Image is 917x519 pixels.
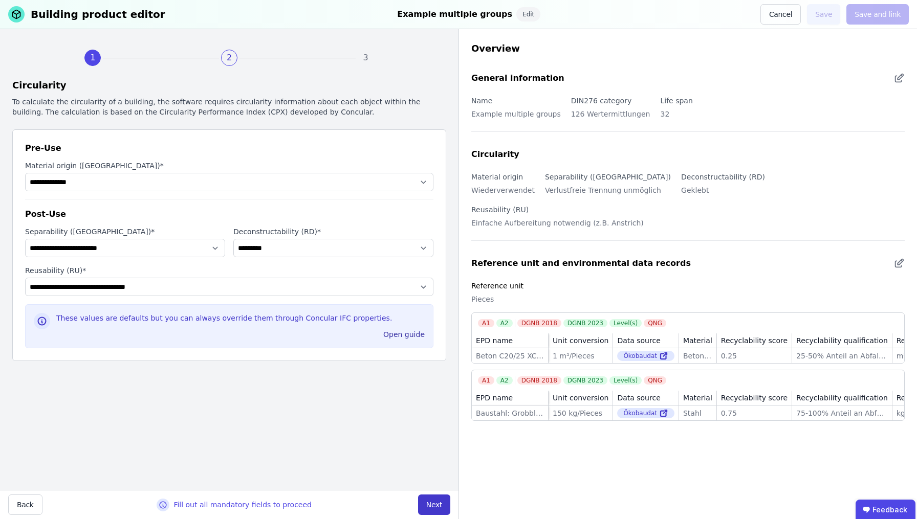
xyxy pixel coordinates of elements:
div: Beton C20/25 XC1 XC2 F3 16 M ECOPact, Rezept Nummer DI3234-BHFS Version 1, Transportbetonwerk [GE... [476,351,544,361]
div: DGNB 2018 [517,376,561,385]
div: Circularity [471,148,519,161]
div: A2 [496,376,513,385]
label: Material origin [471,173,523,181]
div: 0.75 [721,408,788,418]
div: Data source [617,393,660,403]
div: Einfache Aufbereitung notwendig (z.B. Anstrich) [471,216,644,236]
label: audits.requiredField [25,161,433,171]
button: Back [8,494,42,515]
button: Cancel [760,4,801,25]
div: Pieces [471,292,905,312]
button: Save and link [846,4,909,25]
div: Unit conversion [553,393,608,403]
div: General information [471,72,564,84]
div: Baustahl: Grobblech [476,408,544,418]
div: Wiederverwendet [471,183,535,204]
div: Geklebt [681,183,765,204]
div: A1 [478,319,494,327]
div: 2 [221,50,237,66]
label: Separability ([GEOGRAPHIC_DATA]) [545,173,671,181]
div: Data source [617,335,660,346]
label: Name [471,97,492,105]
div: Recyclability score [721,335,788,346]
div: Beton allgemein [683,351,712,361]
label: audits.requiredField [25,227,225,237]
div: Circularity [12,78,446,93]
div: Example multiple groups [397,7,512,21]
div: QNG [644,319,666,327]
div: These values are defaults but you can always override them through Concular IFC properties. [56,313,425,327]
label: audits.requiredField [233,227,433,237]
button: Next [418,494,450,515]
div: 0.25 [721,351,788,361]
div: Material [683,393,712,403]
button: Save [807,4,840,25]
div: Example multiple groups [471,107,561,127]
label: Reusability (RU) [471,206,529,214]
div: 126 Wertermittlungen [571,107,650,127]
div: Building product editor [31,7,165,21]
div: 75-100% Anteil an Abfall der recycled wird [796,408,888,418]
div: DGNB 2023 [563,376,607,385]
div: 25-50% Anteil an Abfall der recycled wird [796,351,888,361]
div: Recyclability qualification [796,335,888,346]
button: Open guide [379,326,429,343]
div: Verlustfreie Trennung unmöglich [545,183,671,204]
div: Recyclability score [721,393,788,403]
div: Ökobaudat [617,408,674,418]
div: Level(s) [609,376,642,385]
div: Edit [516,7,540,21]
label: Life span [660,97,692,105]
div: DGNB 2023 [563,319,607,327]
div: Recyclability qualification [796,393,888,403]
div: 150 kg/Pieces [553,408,608,418]
div: Stahl [683,408,712,418]
label: Reference unit [471,282,523,290]
label: DIN276 category [571,97,631,105]
div: A2 [496,319,513,327]
div: QNG [644,376,666,385]
div: 3 [358,50,374,66]
div: A1 [478,376,494,385]
label: audits.requiredField [25,265,433,276]
div: Material [683,335,712,346]
div: Level(s) [609,319,642,327]
div: Ökobaudat [617,351,674,361]
div: Unit conversion [553,335,608,346]
div: Pre-Use [25,142,433,154]
div: 1 [84,50,101,66]
div: Fill out all mandatory fields to proceed [173,500,312,510]
div: Post-Use [25,208,433,220]
div: 32 [660,107,692,127]
div: Overview [471,41,905,56]
div: 1 m³/Pieces [553,351,608,361]
div: To calculate the circularity of a building, the software requires circularity information about e... [12,97,446,117]
label: Deconstructability (RD) [681,173,765,181]
div: Reference unit and environmental data records [471,257,691,269]
div: EPD name [476,393,513,403]
div: DGNB 2018 [517,319,561,327]
div: EPD name [476,335,513,346]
